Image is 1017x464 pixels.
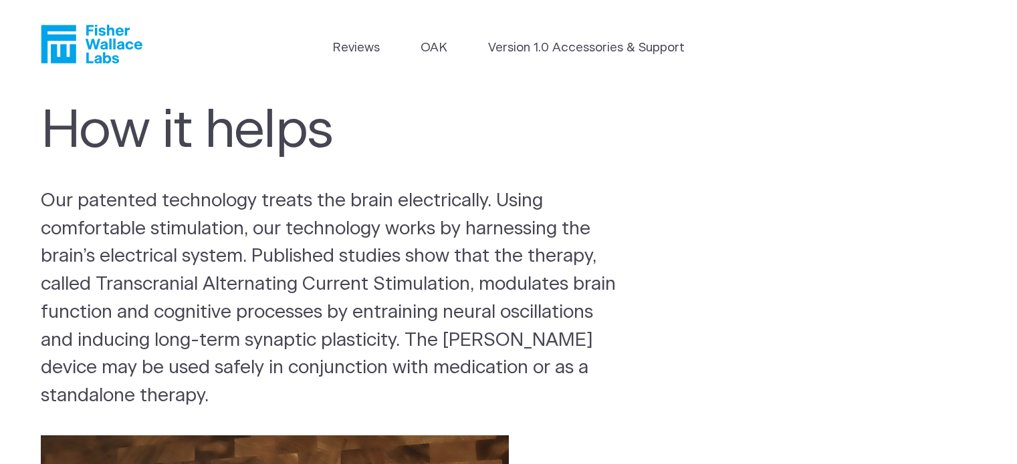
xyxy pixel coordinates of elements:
[41,188,625,411] p: Our patented technology treats the brain electrically. Using comfortable stimulation, our technol...
[332,39,380,57] a: Reviews
[41,25,142,63] a: Fisher Wallace
[421,39,447,57] a: OAK
[41,101,597,162] h1: How it helps
[488,39,685,57] a: Version 1.0 Accessories & Support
